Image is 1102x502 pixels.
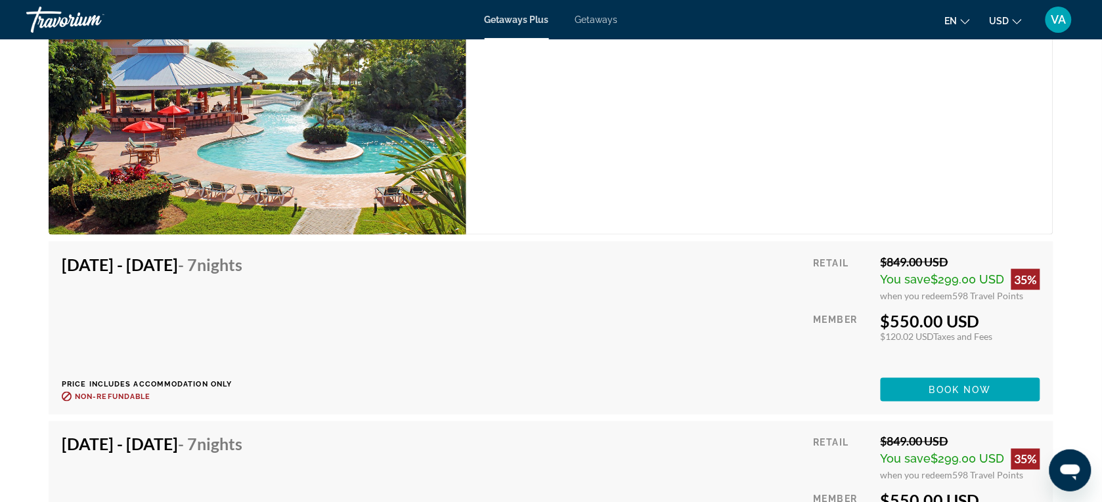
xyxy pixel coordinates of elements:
span: - 7 [178,255,242,274]
span: en [945,16,958,26]
div: $550.00 USD [881,311,1040,331]
a: Travorium [26,3,158,37]
h4: [DATE] - [DATE] [62,434,242,454]
span: - 7 [178,434,242,454]
span: Taxes and Fees [934,331,993,342]
span: Nights [197,434,242,454]
p: Price includes accommodation only [62,380,252,388]
div: 35% [1011,269,1040,290]
h4: [DATE] - [DATE] [62,255,242,274]
span: You save [881,452,931,466]
a: Getaways Plus [485,14,549,25]
span: VA [1051,13,1067,26]
button: User Menu [1042,6,1076,33]
span: $299.00 USD [931,272,1005,286]
div: $849.00 USD [881,434,1040,449]
span: Book now [929,385,992,395]
a: Getaways [575,14,618,25]
span: when you redeem [881,470,953,481]
span: 598 Travel Points [953,470,1024,481]
div: Member [814,311,871,368]
span: USD [990,16,1009,26]
span: Nights [197,255,242,274]
div: Retail [814,255,871,301]
button: Change language [945,11,970,30]
span: 598 Travel Points [953,290,1024,301]
div: $120.02 USD [881,331,1040,342]
button: Change currency [990,11,1022,30]
span: when you redeem [881,290,953,301]
span: $299.00 USD [931,452,1005,466]
div: Retail [814,434,871,481]
iframe: Button to launch messaging window [1049,450,1091,492]
span: You save [881,272,931,286]
button: Book now [881,378,1040,402]
div: 35% [1011,449,1040,470]
div: $849.00 USD [881,255,1040,269]
span: Non-refundable [75,392,150,401]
